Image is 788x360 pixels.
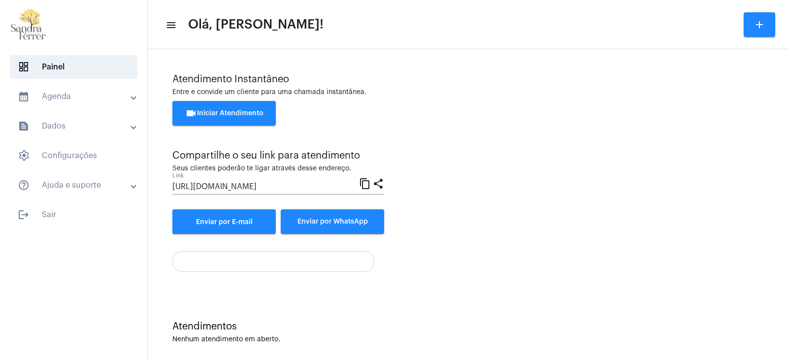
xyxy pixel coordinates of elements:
mat-icon: content_copy [359,177,371,189]
div: Atendimentos [172,321,763,332]
span: Painel [10,55,137,79]
mat-icon: sidenav icon [18,120,30,132]
div: Entre e convide um cliente para uma chamada instantânea. [172,89,763,96]
button: Enviar por WhatsApp [281,209,384,234]
span: Iniciar Atendimento [185,110,263,117]
div: Nenhum atendimento em aberto. [172,336,763,343]
a: Enviar por E-mail [172,209,276,234]
span: Configurações [10,144,137,167]
span: sidenav icon [18,150,30,162]
mat-icon: add [754,19,765,31]
span: sidenav icon [18,61,30,73]
span: Olá, [PERSON_NAME]! [188,17,324,33]
div: Compartilhe o seu link para atendimento [172,150,384,161]
mat-icon: videocam [185,107,197,119]
span: Enviar por E-mail [196,219,253,226]
mat-icon: share [372,177,384,189]
mat-panel-title: Dados [18,120,131,132]
div: Atendimento Instantâneo [172,74,763,85]
img: 87cae55a-51f6-9edc-6e8c-b06d19cf5cca.png [8,5,49,44]
span: Sair [10,203,137,227]
mat-expansion-panel-header: sidenav iconAjuda e suporte [6,173,147,197]
mat-icon: sidenav icon [18,209,30,221]
mat-panel-title: Agenda [18,91,131,102]
span: Enviar por WhatsApp [297,218,368,225]
mat-icon: sidenav icon [18,179,30,191]
mat-expansion-panel-header: sidenav iconDados [6,114,147,138]
mat-icon: sidenav icon [165,19,175,31]
mat-panel-title: Ajuda e suporte [18,179,131,191]
button: Iniciar Atendimento [172,101,276,126]
mat-icon: sidenav icon [18,91,30,102]
div: Seus clientes poderão te ligar através desse endereço. [172,165,384,172]
mat-expansion-panel-header: sidenav iconAgenda [6,85,147,108]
